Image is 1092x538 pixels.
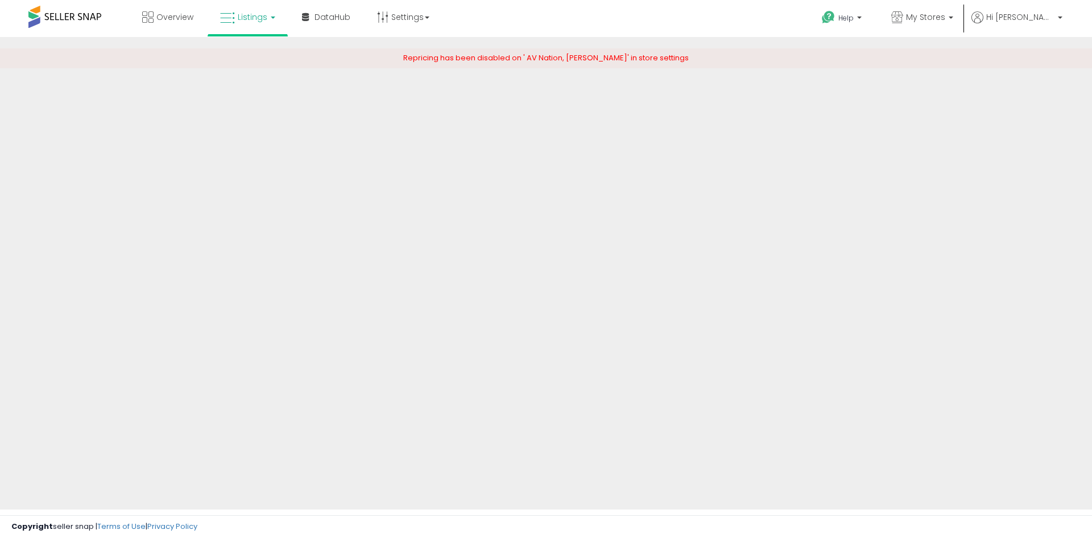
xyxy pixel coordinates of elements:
[838,13,854,23] span: Help
[813,2,873,37] a: Help
[403,52,689,63] span: Repricing has been disabled on ' AV Nation, [PERSON_NAME]' in store settings
[238,11,267,23] span: Listings
[315,11,350,23] span: DataHub
[156,11,193,23] span: Overview
[821,10,835,24] i: Get Help
[986,11,1054,23] span: Hi [PERSON_NAME]
[906,11,945,23] span: My Stores
[971,11,1062,37] a: Hi [PERSON_NAME]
